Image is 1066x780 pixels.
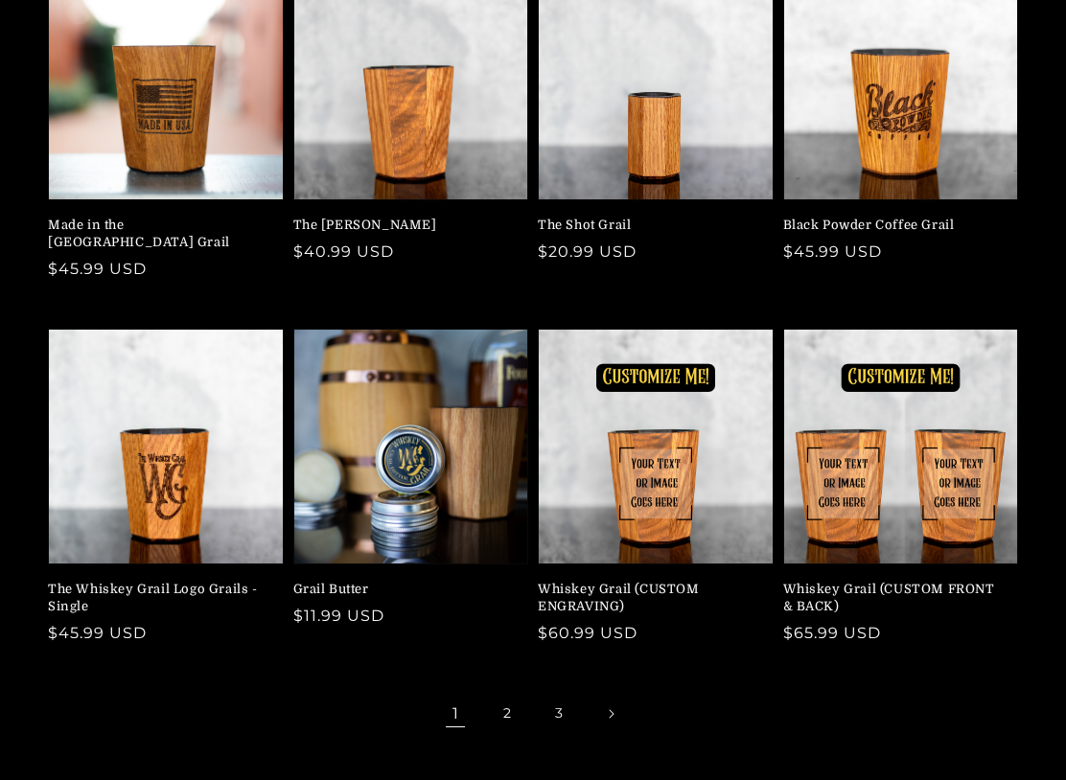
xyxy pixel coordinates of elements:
[48,217,272,251] a: Made in the [GEOGRAPHIC_DATA] Grail
[538,217,762,234] a: The Shot Grail
[434,693,476,735] span: Page 1
[48,581,272,615] a: The Whiskey Grail Logo Grails - Single
[293,217,518,234] a: The [PERSON_NAME]
[783,581,1008,615] a: Whiskey Grail (CUSTOM FRONT & BACK)
[486,693,528,735] a: Page 2
[48,693,1018,735] nav: Pagination
[293,581,518,598] a: Grail Butter
[783,217,1008,234] a: Black Powder Coffee Grail
[590,693,632,735] a: Next page
[538,693,580,735] a: Page 3
[538,581,762,615] a: Whiskey Grail (CUSTOM ENGRAVING)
